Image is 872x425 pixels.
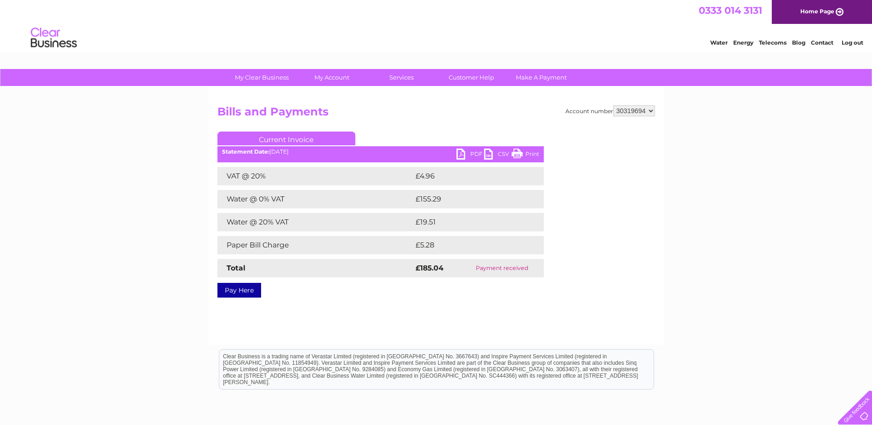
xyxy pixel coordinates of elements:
[413,213,524,231] td: £19.51
[456,149,484,162] a: PDF
[792,39,805,46] a: Blog
[484,149,512,162] a: CSV
[565,105,655,116] div: Account number
[416,264,444,272] strong: £185.04
[217,283,261,298] a: Pay Here
[217,167,413,185] td: VAT @ 20%
[30,24,77,52] img: logo.png
[227,264,245,272] strong: Total
[217,105,655,123] h2: Bills and Payments
[219,5,654,45] div: Clear Business is a trading name of Verastar Limited (registered in [GEOGRAPHIC_DATA] No. 3667643...
[413,167,523,185] td: £4.96
[217,236,413,254] td: Paper Bill Charge
[710,39,728,46] a: Water
[413,236,522,254] td: £5.28
[733,39,753,46] a: Energy
[222,148,269,155] b: Statement Date:
[294,69,370,86] a: My Account
[217,213,413,231] td: Water @ 20% VAT
[217,149,544,155] div: [DATE]
[512,149,539,162] a: Print
[503,69,579,86] a: Make A Payment
[364,69,439,86] a: Services
[433,69,509,86] a: Customer Help
[224,69,300,86] a: My Clear Business
[217,132,355,145] a: Current Invoice
[842,39,863,46] a: Log out
[699,5,762,16] a: 0333 014 3131
[413,190,527,208] td: £155.29
[759,39,787,46] a: Telecoms
[811,39,833,46] a: Contact
[461,259,544,277] td: Payment received
[217,190,413,208] td: Water @ 0% VAT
